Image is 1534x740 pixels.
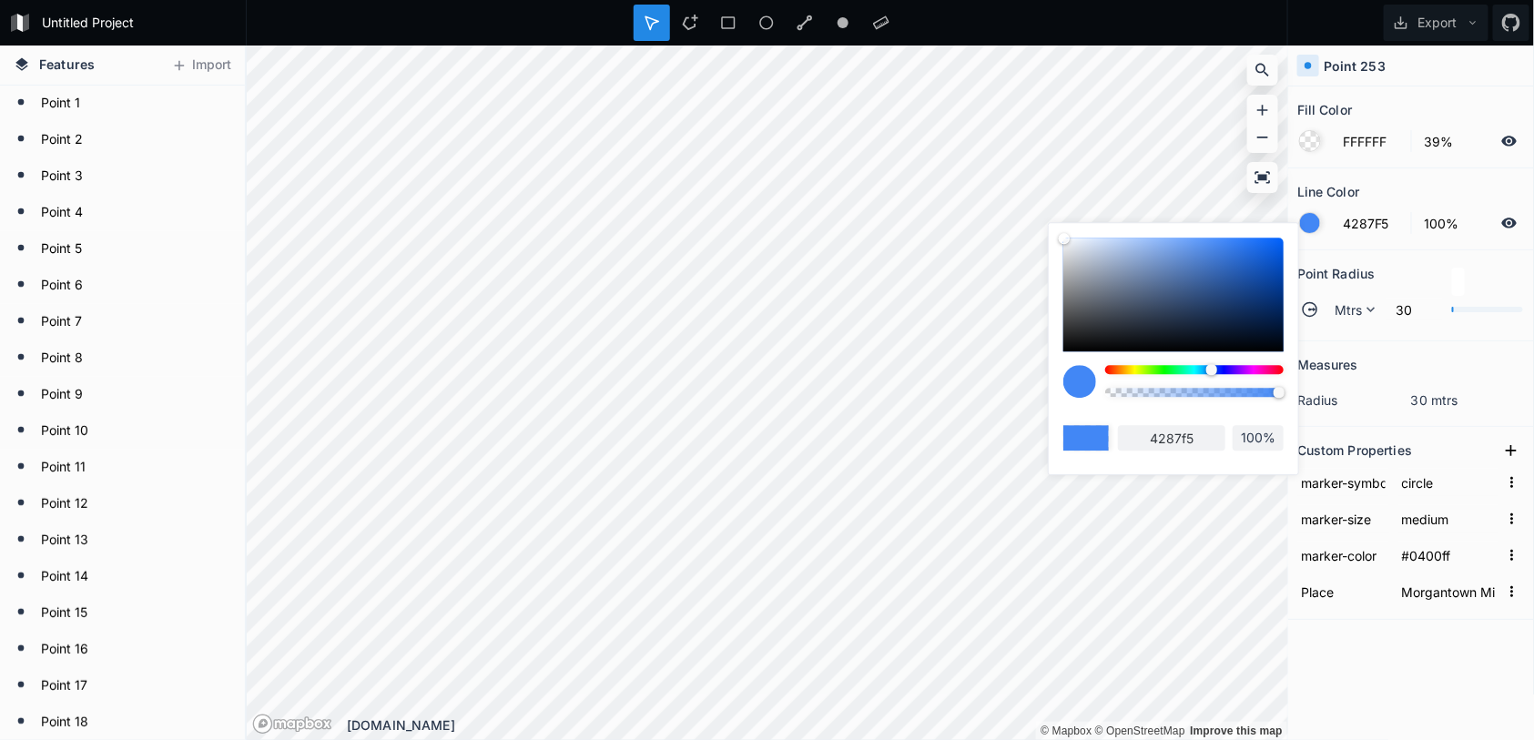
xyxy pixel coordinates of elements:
a: Mapbox [1041,725,1092,737]
a: Mapbox logo [252,714,332,735]
h4: Point 253 [1324,56,1386,76]
h2: Line Color [1297,177,1359,206]
input: Name [1297,505,1389,532]
input: Empty [1398,578,1499,605]
input: Empty [1398,505,1499,532]
input: Empty [1398,542,1499,569]
dd: 30 mtrs [1411,390,1525,410]
a: OpenStreetMap [1095,725,1185,737]
dt: radius [1297,390,1411,410]
button: Import [162,51,240,80]
h2: Measures [1297,350,1358,379]
input: Name [1297,578,1389,605]
div: [DOMAIN_NAME] [347,715,1287,735]
h2: Fill Color [1297,96,1352,124]
h2: Point Radius [1297,259,1376,288]
input: Name [1297,469,1389,496]
span: Mtrs [1335,300,1363,319]
a: Map feedback [1190,725,1283,737]
h2: Custom Properties [1297,436,1412,464]
span: Features [39,55,95,74]
button: Export [1384,5,1488,41]
input: Name [1297,542,1389,569]
input: 0 [1386,299,1443,320]
input: Empty [1398,469,1499,496]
